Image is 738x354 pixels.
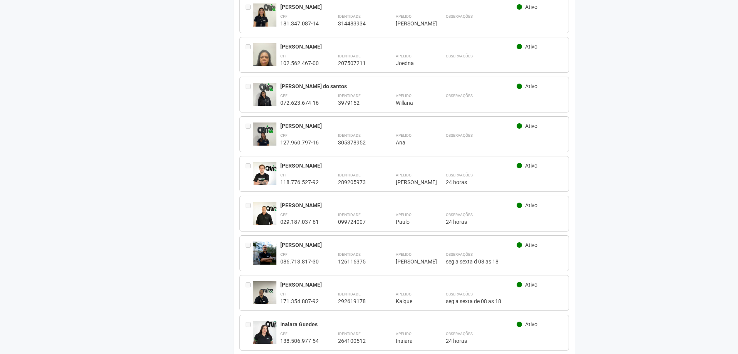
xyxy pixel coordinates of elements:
[253,3,276,27] img: user.jpg
[338,173,361,177] strong: Identidade
[396,258,427,265] div: [PERSON_NAME]
[338,99,377,106] div: 3979152
[338,94,361,98] strong: Identidade
[280,202,517,209] div: [PERSON_NAME]
[280,298,319,305] div: 171.354.887-92
[396,213,412,217] strong: Apelido
[396,20,427,27] div: [PERSON_NAME]
[338,337,377,344] div: 264100512
[253,321,276,344] img: user.jpg
[280,281,517,288] div: [PERSON_NAME]
[525,282,537,288] span: Ativo
[280,179,319,186] div: 118.776.527-92
[253,242,276,265] img: user.jpg
[525,44,537,50] span: Ativo
[446,258,563,265] div: seg a sexta d 08 as 18
[246,162,253,186] div: Entre em contato com a Aministração para solicitar o cancelamento ou 2a via
[280,133,288,138] strong: CPF
[446,213,473,217] strong: Observações
[246,281,253,305] div: Entre em contato com a Aministração para solicitar o cancelamento ou 2a via
[396,133,412,138] strong: Apelido
[525,4,537,10] span: Ativo
[396,218,427,225] div: Paulo
[338,218,377,225] div: 099724007
[396,14,412,18] strong: Apelido
[396,139,427,146] div: Ana
[446,179,563,186] div: 24 horas
[525,163,537,169] span: Ativo
[246,43,253,67] div: Entre em contato com a Aministração para solicitar o cancelamento ou 2a via
[338,332,361,336] strong: Identidade
[396,99,427,106] div: Willana
[338,60,377,67] div: 207507211
[446,332,473,336] strong: Observações
[280,292,288,296] strong: CPF
[396,292,412,296] strong: Apelido
[246,242,253,265] div: Entre em contato com a Aministração para solicitar o cancelamento ou 2a via
[246,122,253,146] div: Entre em contato com a Aministração para solicitar o cancelamento ou 2a via
[338,213,361,217] strong: Identidade
[280,332,288,336] strong: CPF
[280,20,319,27] div: 181.347.087-14
[396,179,427,186] div: [PERSON_NAME]
[280,218,319,225] div: 029.187.037-61
[396,298,427,305] div: Kaique
[280,122,517,129] div: [PERSON_NAME]
[396,60,427,67] div: Joedna
[280,252,288,257] strong: CPF
[280,14,288,18] strong: CPF
[280,321,517,328] div: Inaiara Guedes
[280,54,288,58] strong: CPF
[246,83,253,106] div: Entre em contato com a Aministração para solicitar o cancelamento ou 2a via
[396,332,412,336] strong: Apelido
[253,122,276,146] img: user.jpg
[446,292,473,296] strong: Observações
[280,258,319,265] div: 086.713.817-30
[396,252,412,257] strong: Apelido
[338,179,377,186] div: 289205973
[338,258,377,265] div: 126116375
[280,3,517,10] div: [PERSON_NAME]
[338,139,377,146] div: 305378952
[280,213,288,217] strong: CPF
[525,123,537,129] span: Ativo
[253,43,276,74] img: user.jpg
[525,202,537,208] span: Ativo
[446,14,473,18] strong: Observações
[396,173,412,177] strong: Apelido
[280,43,517,50] div: [PERSON_NAME]
[446,298,563,305] div: seg a sexta de 08 as 18
[338,252,361,257] strong: Identidade
[525,321,537,327] span: Ativo
[446,337,563,344] div: 24 horas
[280,242,517,248] div: [PERSON_NAME]
[338,298,377,305] div: 292619178
[396,54,412,58] strong: Apelido
[446,54,473,58] strong: Observações
[280,83,517,90] div: [PERSON_NAME] do santos
[525,242,537,248] span: Ativo
[253,162,276,185] img: user.jpg
[280,60,319,67] div: 102.562.467-00
[396,94,412,98] strong: Apelido
[396,337,427,344] div: Inaiara
[280,99,319,106] div: 072.623.674-16
[338,133,361,138] strong: Identidade
[280,139,319,146] div: 127.960.797-16
[446,252,473,257] strong: Observações
[246,202,253,225] div: Entre em contato com a Aministração para solicitar o cancelamento ou 2a via
[446,173,473,177] strong: Observações
[280,337,319,344] div: 138.506.977-54
[280,162,517,169] div: [PERSON_NAME]
[525,83,537,89] span: Ativo
[280,173,288,177] strong: CPF
[446,133,473,138] strong: Observações
[253,202,276,225] img: user.jpg
[280,94,288,98] strong: CPF
[338,14,361,18] strong: Identidade
[246,321,253,344] div: Entre em contato com a Aministração para solicitar o cancelamento ou 2a via
[253,83,276,106] img: user.jpg
[446,218,563,225] div: 24 horas
[253,281,276,304] img: user.jpg
[338,54,361,58] strong: Identidade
